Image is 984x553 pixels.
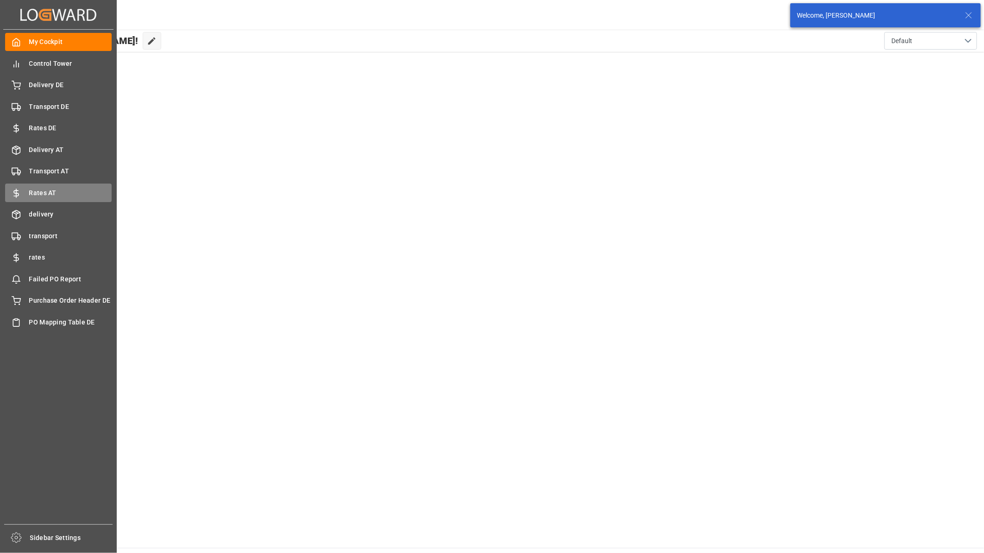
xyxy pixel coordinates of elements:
a: Control Tower [5,54,112,72]
span: Purchase Order Header DE [29,296,112,305]
span: Rates AT [29,188,112,198]
a: rates [5,248,112,267]
div: Welcome, [PERSON_NAME] [797,11,956,20]
a: Delivery DE [5,76,112,94]
span: My Cockpit [29,37,112,47]
span: Hello [PERSON_NAME]! [38,32,138,50]
span: transport [29,231,112,241]
span: Rates DE [29,123,112,133]
span: Delivery AT [29,145,112,155]
a: My Cockpit [5,33,112,51]
span: Failed PO Report [29,274,112,284]
span: delivery [29,210,112,219]
button: open menu [884,32,977,50]
span: Transport DE [29,102,112,112]
span: Delivery DE [29,80,112,90]
a: Rates AT [5,184,112,202]
a: Transport DE [5,97,112,115]
span: Transport AT [29,166,112,176]
a: Rates DE [5,119,112,137]
span: Control Tower [29,59,112,69]
a: Delivery AT [5,140,112,159]
a: transport [5,227,112,245]
a: Failed PO Report [5,270,112,288]
span: rates [29,253,112,262]
a: Transport AT [5,162,112,180]
a: PO Mapping Table DE [5,313,112,331]
a: delivery [5,205,112,223]
span: PO Mapping Table DE [29,318,112,327]
span: Default [891,36,912,46]
span: Sidebar Settings [30,533,113,543]
a: Purchase Order Header DE [5,292,112,310]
